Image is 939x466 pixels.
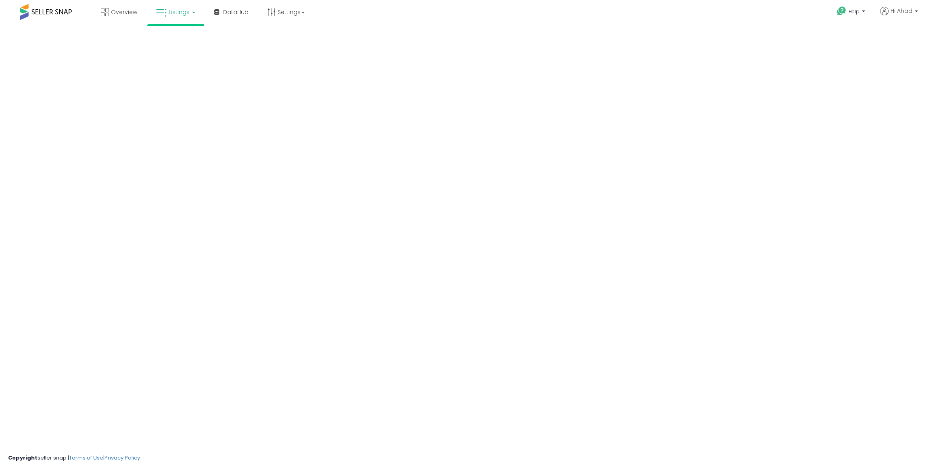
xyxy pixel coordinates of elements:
span: Listings [169,8,190,16]
span: Hi Ahad [891,7,912,15]
span: Overview [111,8,137,16]
i: Get Help [837,6,847,16]
span: Help [849,8,860,15]
a: Hi Ahad [880,7,918,25]
span: DataHub [223,8,249,16]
